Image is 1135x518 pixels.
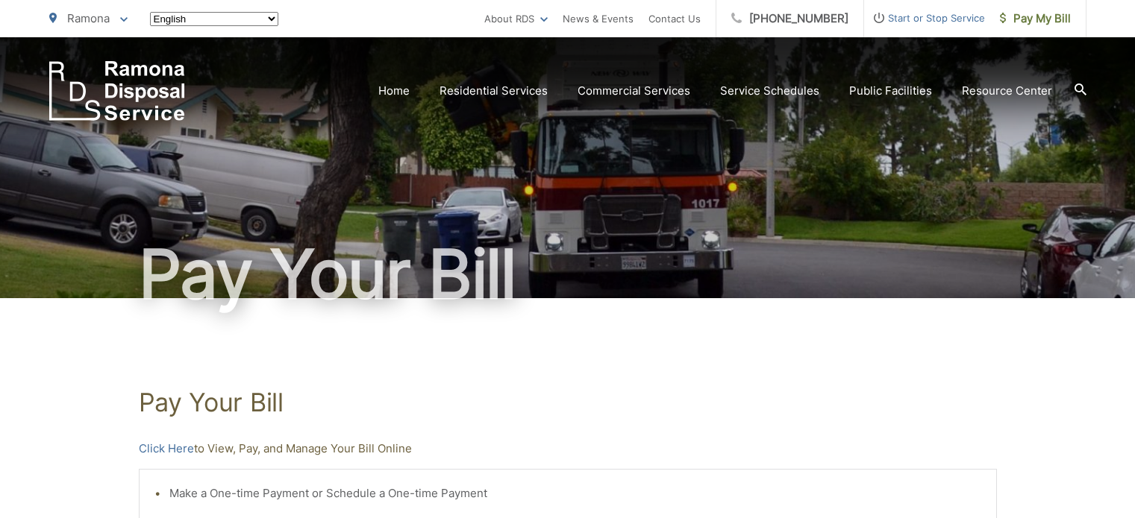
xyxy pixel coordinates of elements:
[578,82,690,100] a: Commercial Services
[484,10,548,28] a: About RDS
[1000,10,1071,28] span: Pay My Bill
[720,82,819,100] a: Service Schedules
[49,61,185,121] a: EDCD logo. Return to the homepage.
[169,484,981,502] li: Make a One-time Payment or Schedule a One-time Payment
[139,440,194,458] a: Click Here
[49,237,1086,312] h1: Pay Your Bill
[67,11,110,25] span: Ramona
[648,10,701,28] a: Contact Us
[139,388,997,417] h1: Pay Your Bill
[150,12,278,26] select: Select a language
[139,440,997,458] p: to View, Pay, and Manage Your Bill Online
[849,82,932,100] a: Public Facilities
[440,82,548,100] a: Residential Services
[563,10,634,28] a: News & Events
[962,82,1052,100] a: Resource Center
[378,82,410,100] a: Home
